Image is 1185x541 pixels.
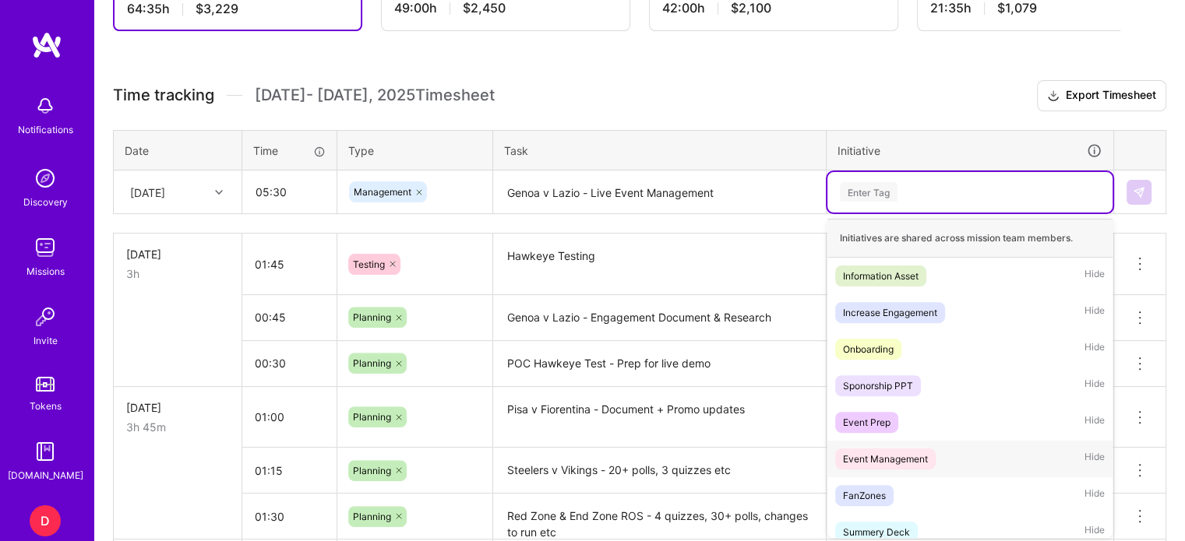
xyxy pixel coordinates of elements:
div: [DATE] [126,399,229,416]
div: Information Asset [843,268,919,284]
input: HH:MM [242,343,337,384]
span: Planning [353,311,391,323]
img: guide book [30,436,61,467]
span: Hide [1084,448,1105,469]
span: Planning [353,511,391,522]
div: 3h [126,265,229,282]
span: Planning [353,465,391,476]
img: teamwork [30,232,61,263]
textarea: Pisa v Fiorentina - Document + Promo updates [495,388,824,447]
textarea: Red Zone & End Zone ROS - 4 quizzes, 30+ polls, changes to run etc [495,495,824,538]
a: D [26,505,65,536]
th: Date [114,130,242,170]
div: Increase Engagement [843,304,937,321]
span: Hide [1084,302,1105,323]
div: Initiatives are shared across mission team members. [827,219,1113,258]
div: Time [253,142,326,159]
textarea: Steelers v Vikings - 20+ polls, 3 quizzes etc [495,449,824,492]
input: HH:MM [242,297,337,338]
th: Task [493,130,827,170]
span: $3,229 [196,1,238,17]
img: bell [30,90,61,121]
span: [DATE] - [DATE] , 2025 Timesheet [255,86,495,105]
div: D [30,505,61,536]
img: Submit [1133,186,1145,198]
textarea: Genoa v Lazio - Live Event Management [495,172,824,213]
button: Export Timesheet [1037,80,1166,111]
div: 64:35 h [127,1,348,17]
span: Hide [1084,485,1105,506]
span: Hide [1084,339,1105,360]
img: logo [31,31,62,59]
span: Hide [1084,375,1105,396]
input: HH:MM [242,244,337,285]
img: Invite [30,301,61,332]
div: Discovery [23,194,68,210]
div: Missions [26,263,65,279]
span: Management [354,186,411,198]
div: Initiative [838,142,1102,160]
div: Event Management [843,451,928,467]
th: Type [337,130,493,170]
div: FanZones [843,487,886,504]
div: [DOMAIN_NAME] [8,467,83,483]
span: Testing [353,258,385,270]
input: HH:MM [242,396,337,437]
i: icon Download [1047,88,1060,104]
div: Event Prep [843,414,891,430]
span: Planning [353,357,391,369]
span: Planning [353,411,391,423]
img: tokens [36,377,55,392]
div: Tokens [30,398,62,414]
div: [DATE] [126,246,229,262]
img: discovery [30,163,61,194]
input: HH:MM [242,450,337,491]
div: 3h 45m [126,419,229,435]
input: HH:MM [243,171,336,213]
div: Onboarding [843,341,894,357]
div: Enter Tag [840,180,898,204]
span: Hide [1084,412,1105,433]
div: Summery Deck [843,524,910,540]
span: Time tracking [113,86,214,105]
input: HH:MM [242,496,337,537]
div: Sponorship PPT [843,378,913,394]
i: icon Chevron [215,188,223,196]
textarea: Hawkeye Testing [495,235,824,293]
textarea: Genoa v Lazio - Engagement Document & Research [495,297,824,339]
div: Notifications [18,121,73,138]
div: [DATE] [130,184,165,200]
span: Hide [1084,265,1105,286]
div: Invite [34,332,58,349]
textarea: POC Hawkeye Test - Prep for live demo [495,343,824,385]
